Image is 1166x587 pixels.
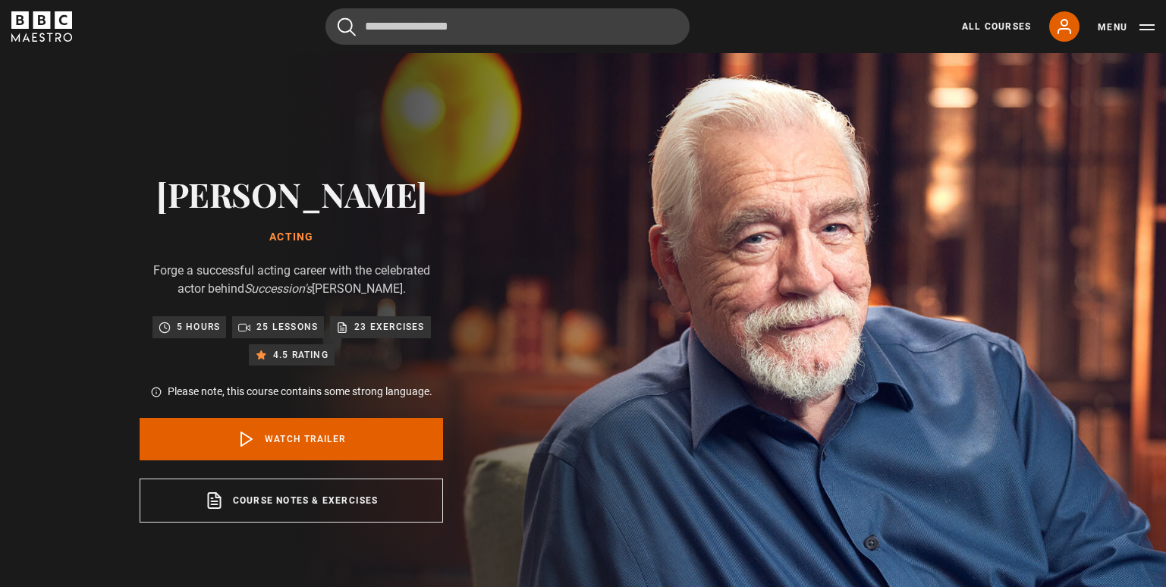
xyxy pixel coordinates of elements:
button: Toggle navigation [1098,20,1155,35]
button: Submit the search query [338,17,356,36]
p: Forge a successful acting career with the celebrated actor behind [PERSON_NAME]. [140,262,443,298]
p: 25 lessons [256,319,318,334]
a: Course notes & exercises [140,479,443,523]
p: 5 hours [177,319,220,334]
h2: [PERSON_NAME] [140,174,443,213]
p: Please note, this course contains some strong language. [168,384,432,400]
h1: Acting [140,231,443,243]
a: Watch Trailer [140,418,443,460]
p: 4.5 rating [273,347,328,363]
input: Search [325,8,690,45]
a: All Courses [962,20,1031,33]
i: Succession's [244,281,312,296]
svg: BBC Maestro [11,11,72,42]
p: 23 exercises [354,319,424,334]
